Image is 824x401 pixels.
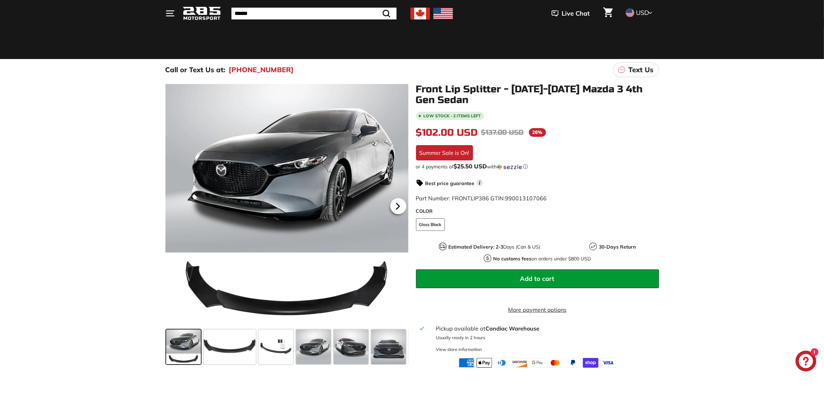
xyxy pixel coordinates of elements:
[229,65,294,75] a: [PHONE_NUMBER]
[416,163,659,170] div: or 4 payments of with
[601,358,616,368] img: visa
[530,358,545,368] img: google_pay
[562,9,590,18] span: Live Chat
[183,6,221,22] img: Logo_285_Motorsport_areodynamics_components
[613,62,659,77] a: Text Us
[424,114,481,118] span: Low stock - 2 items left
[416,163,659,170] div: or 4 payments of$25.50 USDwithSezzle Click to learn more about Sezzle
[599,2,617,25] a: Cart
[493,255,591,262] p: on orders under $800 USD
[436,346,482,353] div: View store information
[493,256,531,262] strong: No customs fees
[476,179,483,186] span: i
[416,269,659,288] button: Add to cart
[436,334,654,341] p: Usually ready in 2 hours
[416,84,659,106] h1: Front Lip Splitter - [DATE]-[DATE] Mazda 3 4th Gen Sedan
[476,358,492,368] img: apple_pay
[459,358,474,368] img: american_express
[416,127,478,139] span: $102.00 USD
[599,244,636,250] strong: 30-Days Return
[497,164,522,170] img: Sezzle
[529,128,546,137] span: 26%
[416,195,547,202] span: Part Number: FRONTLIP386 GTIN:
[583,358,598,368] img: shopify_pay
[425,180,475,186] strong: Best price guarantee
[454,162,487,170] span: $25.50 USD
[629,65,654,75] p: Text Us
[231,8,397,19] input: Search
[436,324,654,333] div: Pickup available at
[547,358,563,368] img: master
[505,195,547,202] span: 990013107066
[793,351,818,373] inbox-online-store-chat: Shopify online store chat
[486,325,539,332] strong: Candiac Warehouse
[565,358,581,368] img: paypal
[448,243,540,251] p: Days (Can & US)
[481,128,524,137] span: $137.00 USD
[416,208,659,215] label: COLOR
[520,275,555,283] span: Add to cart
[416,306,659,314] a: More payment options
[512,358,528,368] img: discover
[416,145,473,160] div: Summer Sale is On!
[165,65,226,75] p: Call or Text Us at:
[636,9,649,17] span: USD
[448,244,503,250] strong: Estimated Delivery: 2-3
[542,5,599,22] button: Live Chat
[494,358,510,368] img: diners_club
